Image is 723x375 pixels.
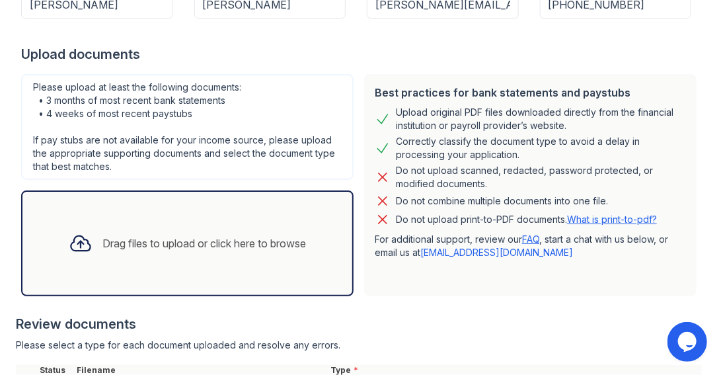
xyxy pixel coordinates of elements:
div: Review documents [16,315,702,333]
div: Please upload at least the following documents: • 3 months of most recent bank statements • 4 wee... [21,74,354,180]
a: What is print-to-pdf? [567,214,657,225]
div: Upload documents [21,45,702,63]
p: For additional support, review our , start a chat with us below, or email us at [375,233,686,259]
div: Please select a type for each document uploaded and resolve any errors. [16,339,702,352]
div: Do not upload scanned, redacted, password protected, or modified documents. [396,164,686,190]
div: Upload original PDF files downloaded directly from the financial institution or payroll provider’... [396,106,686,132]
a: FAQ [522,233,539,245]
iframe: chat widget [667,322,710,362]
p: Do not upload print-to-PDF documents. [396,213,657,226]
div: Do not combine multiple documents into one file. [396,193,608,209]
div: Correctly classify the document type to avoid a delay in processing your application. [396,135,686,161]
div: Best practices for bank statements and paystubs [375,85,686,101]
div: Drag files to upload or click here to browse [103,235,307,251]
a: [EMAIL_ADDRESS][DOMAIN_NAME] [420,247,573,258]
